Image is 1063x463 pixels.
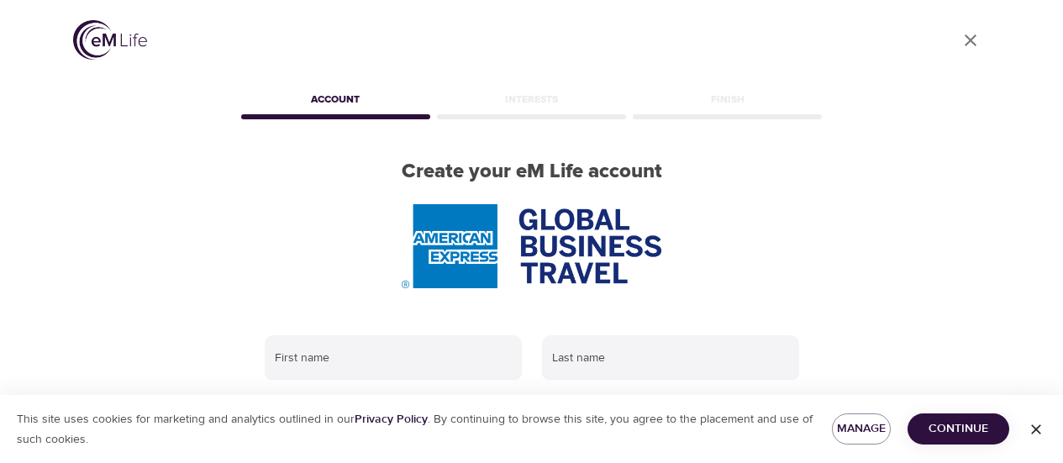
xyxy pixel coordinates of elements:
[845,418,877,439] span: Manage
[832,413,891,445] button: Manage
[73,20,147,60] img: logo
[950,20,991,61] a: close
[921,418,996,439] span: Continue
[355,412,428,427] a: Privacy Policy
[402,204,660,288] img: AmEx%20GBT%20logo.png
[908,413,1009,445] button: Continue
[238,160,826,184] h2: Create your eM Life account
